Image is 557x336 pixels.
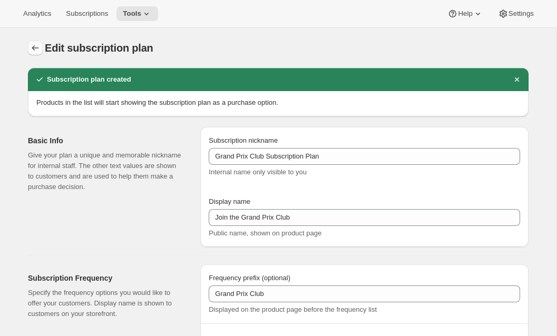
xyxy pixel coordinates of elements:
[209,136,278,144] span: Subscription nickname
[209,148,520,165] input: Subscribe & Save
[116,6,158,21] button: Tools
[209,305,377,313] span: Displayed on the product page before the frequency list
[209,197,250,205] span: Display name
[209,285,520,302] input: Deliver every
[28,41,43,55] button: Subscription plans
[510,72,524,87] button: Dismiss notification
[28,150,183,192] p: Give your plan a unique and memorable nickname for internal staff. The other text values are show...
[28,273,183,283] h2: Subscription Frequency
[458,9,472,18] span: Help
[17,6,57,21] button: Analytics
[441,6,489,21] button: Help
[492,6,540,21] button: Settings
[209,209,520,226] input: Subscribe & Save
[45,42,153,54] span: Edit subscription plan
[47,74,131,85] h2: Subscription plan created
[36,97,520,108] p: Products in the list will start showing the subscription plan as a purchase option.
[209,229,321,237] span: Public name, shown on product page
[209,168,307,176] span: Internal name only visible to you
[28,288,183,319] p: Specify the frequency options you would like to offer your customers. Display name is shown to cu...
[209,274,290,282] span: Frequency prefix (optional)
[60,6,114,21] button: Subscriptions
[28,135,183,146] h2: Basic Info
[509,9,534,18] span: Settings
[123,9,141,18] span: Tools
[23,9,51,18] span: Analytics
[66,9,108,18] span: Subscriptions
